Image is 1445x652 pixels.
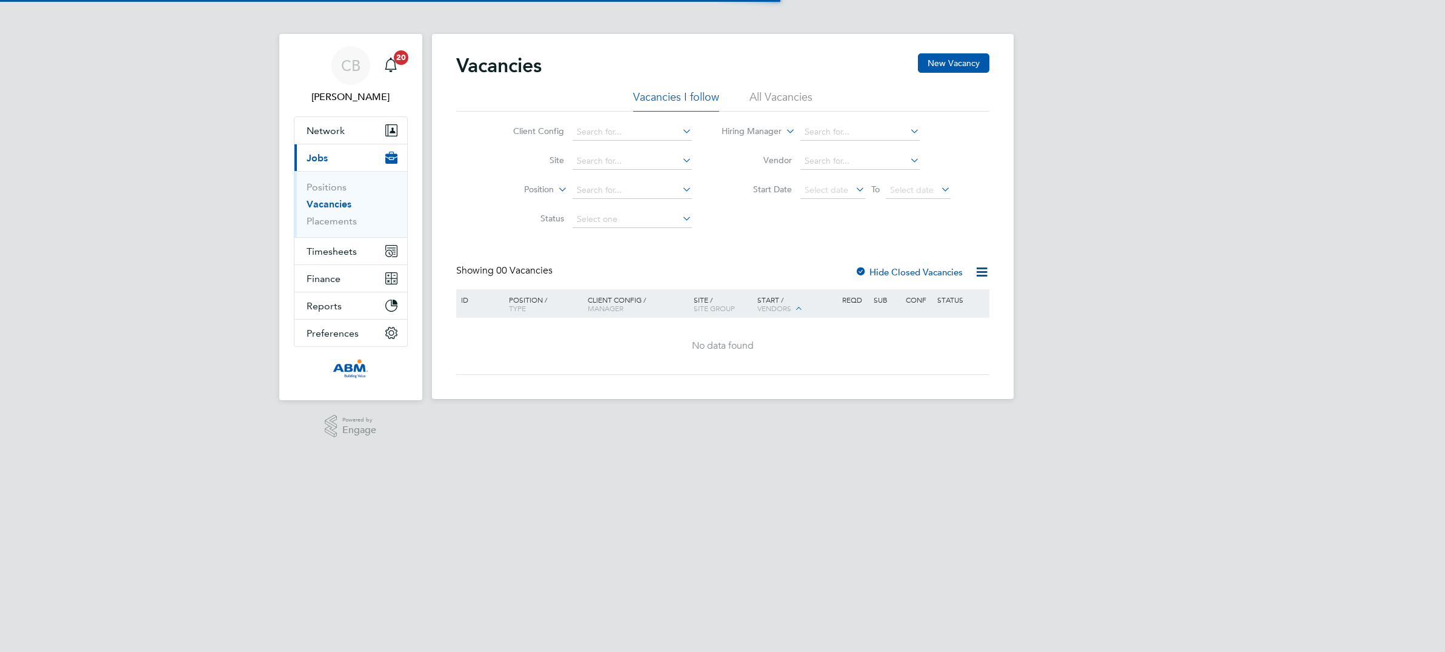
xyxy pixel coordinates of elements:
label: Status [494,213,564,224]
span: Powered by [342,415,376,425]
button: Preferences [294,320,407,346]
button: Finance [294,265,407,292]
label: Vendor [722,155,792,166]
div: Showing [456,264,555,277]
span: 20 [394,50,408,65]
span: Jobs [307,152,328,164]
span: Timesheets [307,246,357,257]
label: Site [494,155,564,166]
a: Powered byEngage [325,415,376,438]
a: CB[PERSON_NAME] [294,46,408,104]
div: Jobs [294,171,407,237]
label: Client Config [494,126,564,136]
input: Search for... [800,124,920,141]
div: Site / [691,289,754,318]
div: Status [934,289,987,310]
img: abm1-logo-retina.png [333,359,368,378]
span: Engage [342,425,376,435]
button: Timesheets [294,238,407,264]
li: Vacancies I follow [633,90,719,112]
h2: Vacancies [456,53,542,78]
label: Hiring Manager [712,126,782,138]
button: Jobs [294,144,407,171]
div: ID [458,289,500,310]
span: Manager [588,303,623,313]
input: Search for... [573,153,692,170]
div: Start / [754,289,839,320]
div: Client Config / [585,289,691,318]
span: Finance [307,273,340,284]
input: Search for... [800,153,920,170]
span: Type [509,303,526,313]
a: Placements [307,215,357,227]
span: Site Group [694,303,735,313]
button: Network [294,117,407,144]
input: Select one [573,211,692,228]
span: Select date [890,184,934,195]
div: No data found [458,340,988,352]
div: Position / [500,289,585,318]
div: Sub [871,289,902,310]
a: Positions [307,181,347,193]
input: Search for... [573,182,692,199]
input: Search for... [573,124,692,141]
nav: Main navigation [279,34,422,400]
a: 20 [379,46,403,85]
span: Craig Bennett [294,90,408,104]
span: To [868,181,883,197]
span: Select date [805,184,848,195]
label: Hide Closed Vacancies [855,266,963,278]
span: Reports [307,300,342,312]
a: Go to home page [294,359,408,378]
div: Reqd [839,289,871,310]
label: Start Date [722,184,792,195]
span: CB [341,58,360,73]
div: Conf [903,289,934,310]
li: All Vacancies [749,90,812,112]
label: Position [484,184,554,196]
button: Reports [294,292,407,319]
a: Vacancies [307,198,351,210]
button: New Vacancy [918,53,989,73]
span: 00 Vacancies [496,264,553,277]
span: Network [307,125,345,136]
span: Vendors [757,303,791,313]
span: Preferences [307,328,359,339]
